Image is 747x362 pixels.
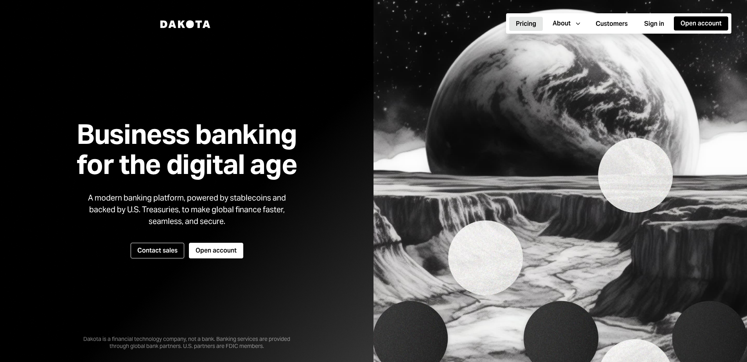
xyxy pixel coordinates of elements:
h1: Business banking for the digital age [67,119,307,179]
button: Pricing [509,17,543,31]
button: Open account [674,16,728,30]
button: About [546,16,586,30]
div: Dakota is a financial technology company, not a bank. Banking services are provided through globa... [70,323,304,349]
a: Customers [589,16,634,31]
button: Open account [189,243,243,258]
button: Customers [589,17,634,31]
button: Sign in [637,17,671,31]
a: Sign in [637,16,671,31]
div: A modern banking platform, powered by stablecoins and backed by U.S. Treasuries, to make global f... [81,192,293,227]
div: About [553,19,571,28]
a: Pricing [509,16,543,31]
button: Contact sales [131,243,184,258]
